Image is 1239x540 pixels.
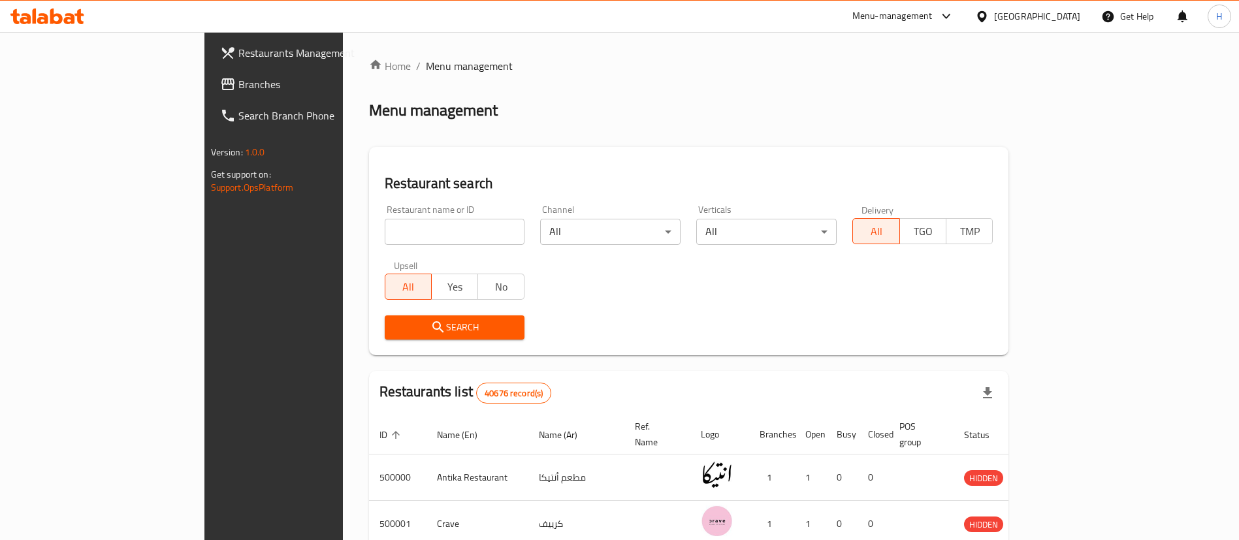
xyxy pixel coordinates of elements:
[431,274,478,300] button: Yes
[437,427,494,443] span: Name (En)
[369,58,1009,74] nav: breadcrumb
[826,454,858,501] td: 0
[795,415,826,454] th: Open
[795,454,826,501] td: 1
[899,218,946,244] button: TGO
[964,471,1003,486] span: HIDDEN
[964,470,1003,486] div: HIDDEN
[483,278,519,296] span: No
[238,45,401,61] span: Restaurants Management
[972,377,1003,409] div: Export file
[539,427,594,443] span: Name (Ar)
[416,58,421,74] li: /
[858,454,889,501] td: 0
[852,8,933,24] div: Menu-management
[245,144,265,161] span: 1.0.0
[858,415,889,454] th: Closed
[964,427,1006,443] span: Status
[858,222,894,241] span: All
[852,218,899,244] button: All
[211,144,243,161] span: Version:
[1216,9,1222,24] span: H
[385,315,525,340] button: Search
[369,100,498,121] h2: Menu management
[210,37,411,69] a: Restaurants Management
[540,219,681,245] div: All
[210,69,411,100] a: Branches
[211,179,294,196] a: Support.OpsPlatform
[395,319,515,336] span: Search
[211,166,271,183] span: Get support on:
[379,427,404,443] span: ID
[701,458,733,491] img: Antika Restaurant
[528,454,624,501] td: مطعم أنتيكا
[391,278,426,296] span: All
[385,174,993,193] h2: Restaurant search
[952,222,988,241] span: TMP
[701,505,733,537] img: Crave
[749,415,795,454] th: Branches
[690,415,749,454] th: Logo
[379,382,552,404] h2: Restaurants list
[905,222,941,241] span: TGO
[476,383,551,404] div: Total records count
[210,100,411,131] a: Search Branch Phone
[437,278,473,296] span: Yes
[426,58,513,74] span: Menu management
[696,219,837,245] div: All
[394,261,418,270] label: Upsell
[385,274,432,300] button: All
[861,205,894,214] label: Delivery
[826,415,858,454] th: Busy
[946,218,993,244] button: TMP
[426,454,528,501] td: Antika Restaurant
[238,108,401,123] span: Search Branch Phone
[477,274,524,300] button: No
[899,419,938,450] span: POS group
[238,76,401,92] span: Branches
[385,219,525,245] input: Search for restaurant name or ID..
[964,517,1003,532] span: HIDDEN
[994,9,1080,24] div: [GEOGRAPHIC_DATA]
[635,419,675,450] span: Ref. Name
[477,387,551,400] span: 40676 record(s)
[749,454,795,501] td: 1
